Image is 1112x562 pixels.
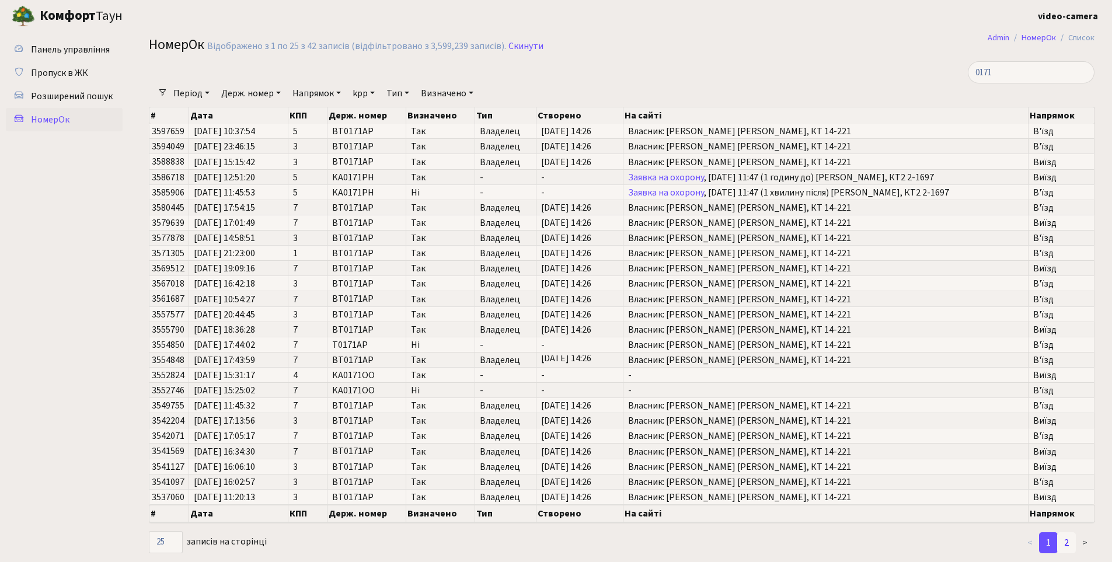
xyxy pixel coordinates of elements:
a: kpp [348,83,379,103]
span: [DATE] 14:58:51 [194,233,283,243]
span: Власник: [PERSON_NAME] [PERSON_NAME], КТ 14-221 [628,310,1023,319]
span: Так [411,416,470,425]
span: Виїзд [1033,416,1089,425]
span: [DATE] 14:26 [541,127,618,136]
span: Виїзд [1033,371,1089,380]
span: - [541,173,618,182]
span: 3 [293,279,322,288]
span: Владелец [480,416,531,425]
a: > [1075,532,1094,553]
span: Так [411,355,470,365]
span: Так [411,142,470,151]
span: Власник: [PERSON_NAME] [PERSON_NAME], КТ 14-221 [628,477,1023,487]
span: Так [411,462,470,472]
span: Ні [411,340,470,350]
span: 3542204 [152,414,184,427]
span: 3552824 [152,369,184,382]
span: Власник: [PERSON_NAME] [PERSON_NAME], КТ 14-221 [628,233,1023,243]
span: 3 [293,158,322,167]
a: 1 [1039,532,1058,553]
span: 3554848 [152,354,184,366]
span: НомерОк [31,113,69,126]
span: Владелец [480,462,531,472]
span: В'їзд [1033,249,1089,258]
span: Так [411,127,470,136]
nav: breadcrumb [970,26,1112,50]
a: Держ. номер [217,83,285,103]
span: Ні [411,188,470,197]
li: Список [1056,32,1094,44]
th: Дата [189,505,288,522]
span: 3 [293,462,322,472]
span: [DATE] 12:51:20 [194,173,283,182]
span: 3580445 [152,201,184,214]
a: НомерОк [1022,32,1056,44]
a: Тип [382,83,414,103]
span: Так [411,371,470,380]
th: Визначено [406,505,475,522]
span: Таун [40,6,123,26]
span: [DATE] 14:26 [541,218,618,228]
span: KA0171OO [332,384,375,397]
span: 3557577 [152,308,184,321]
span: BT0171AP [332,140,374,153]
span: В'їзд [1033,401,1089,410]
span: [DATE] 14:26 [541,462,618,472]
b: Комфорт [40,6,96,25]
span: 3 [293,310,322,319]
span: Так [411,431,470,441]
span: Власник: [PERSON_NAME] [PERSON_NAME], КТ 14-221 [628,355,1023,365]
a: НомерОк [6,108,123,131]
span: Виїзд [1033,447,1089,456]
span: [DATE] 10:37:54 [194,127,283,136]
th: На сайті [623,505,1029,522]
span: 3594049 [152,140,184,153]
span: Так [411,493,470,502]
span: 3571305 [152,247,184,260]
span: В'їзд [1033,340,1089,350]
span: [DATE] 17:43:59 [194,355,283,365]
th: КПП [288,505,327,522]
span: - [480,340,531,350]
span: 3542071 [152,430,184,442]
span: Виїзд [1033,158,1089,167]
span: В'їзд [1033,127,1089,136]
span: 3552746 [152,384,184,397]
span: Владелец [480,233,531,243]
span: [DATE] 18:36:28 [194,325,283,334]
span: [DATE] 14:26 [541,355,618,365]
span: BT0171AP [332,491,374,504]
span: - [541,188,618,197]
label: записів на сторінці [149,531,267,553]
span: 3577878 [152,232,184,245]
span: Виїзд [1033,218,1089,228]
span: [DATE] 17:05:17 [194,431,283,441]
span: Владелец [480,447,531,456]
span: Власник: [PERSON_NAME] [PERSON_NAME], КТ 14-221 [628,462,1023,472]
span: 7 [293,386,322,395]
span: Владелец [480,264,531,273]
span: - [541,386,618,395]
th: Створено [536,107,623,124]
span: [DATE] 14:26 [541,431,618,441]
a: Період [169,83,214,103]
span: Виїзд [1033,493,1089,502]
th: На сайті [623,107,1029,124]
span: [DATE] 14:26 [541,264,618,273]
span: В'їзд [1033,386,1089,395]
span: В'їзд [1033,310,1089,319]
span: В'їзд [1033,431,1089,441]
span: Власник: [PERSON_NAME] [PERSON_NAME], КТ 14-221 [628,295,1023,304]
a: Admin [988,32,1009,44]
span: BT0171AP [332,430,374,442]
span: Так [411,447,470,456]
span: Власник: [PERSON_NAME] [PERSON_NAME], КТ 14-221 [628,416,1023,425]
span: 7 [293,401,322,410]
th: Визначено [406,107,475,124]
span: Так [411,325,470,334]
span: - [480,386,531,395]
span: BT0171AP [332,125,374,138]
th: Дата [189,107,288,124]
span: Власник: [PERSON_NAME] [PERSON_NAME], КТ 14-221 [628,142,1023,151]
span: BT0171AP [332,247,374,260]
